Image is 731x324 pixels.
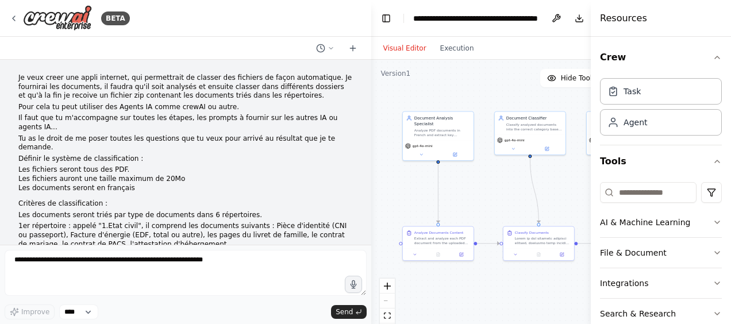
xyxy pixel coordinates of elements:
div: Document Classifier [506,115,562,121]
div: Classify DocumentsLorem ip dol sitametc adipisci elitsed, doeiusmo temp incididu utla etd ma ali ... [503,226,575,261]
p: Pour cela tu peut utiliser des Agents IA comme crewAI ou autre. [18,103,353,112]
div: Crew [600,74,722,145]
button: Execution [433,41,481,55]
div: Task [624,86,641,97]
p: Les documents seront triés par type de documents dans 6 répertoires. [18,211,353,220]
div: Analyze Documents Content [414,230,464,235]
button: Open in side panel [452,251,471,258]
button: Start a new chat [344,41,362,55]
button: Open in side panel [552,251,572,258]
div: Lorem ip dol sitametc adipisci elitsed, doeiusmo temp incididu utla etd ma ali 1 enimadmini venia... [515,236,571,245]
li: Les fichiers auront une taille maximum de 20Mo [18,175,353,184]
span: gpt-4o-mini [413,144,433,148]
button: zoom in [380,279,395,294]
g: Edge from 27317e27-52fa-499c-9a17-f9254b8596cc to dcaf7848-5078-4798-af12-327cdfb449ac [436,158,441,223]
h4: Resources [600,11,647,25]
button: Hide left sidebar [378,10,394,26]
p: Il faut que tu m'accompagne sur toutes les étapes, les prompts à fournir sur les autres IA ou age... [18,114,353,132]
span: Hide Tools [561,74,596,83]
button: File & Document [600,238,722,268]
li: Les fichiers seront tous des PDF. [18,165,353,175]
div: Classify analyzed documents into the correct category based on the 6-folder system: 1.Etat civil,... [506,122,562,132]
p: Je veux creer une appli internet, qui permettrait de classer des fichiers de façon automatique. J... [18,74,353,101]
button: Open in side panel [531,145,564,152]
button: Open in side panel [439,151,471,158]
div: Extract and analyze each PDF document from the uploaded ZIP file in {documents_path} and extract ... [414,236,470,245]
p: Critères de classification : [18,199,353,209]
div: BETA [101,11,130,25]
div: Document Analysis SpecialistAnalyze PDF documents in French and extract key information to determ... [402,111,474,161]
span: gpt-4o-mini [505,138,525,142]
g: Edge from d9bccd50-d686-4ace-a0a3-cf26f7546be5 to 277c3951-46a1-4377-9cff-f86f14bd0397 [578,241,601,246]
g: Edge from 82ac83b4-2ff8-4e8b-893f-e85129551f09 to d9bccd50-d686-4ace-a0a3-cf26f7546be5 [528,158,542,223]
button: Crew [600,41,722,74]
p: Définir le système de classification : [18,155,353,164]
g: Edge from dcaf7848-5078-4798-af12-327cdfb449ac to d9bccd50-d686-4ace-a0a3-cf26f7546be5 [478,241,500,246]
button: Visual Editor [376,41,433,55]
button: Hide Tools [540,69,603,87]
button: Click to speak your automation idea [345,276,362,293]
button: fit view [380,308,395,323]
button: AI & Machine Learning [600,207,722,237]
div: Analyze PDF documents in French and extract key information to determine document type and classi... [414,128,470,137]
span: Send [336,307,353,317]
img: Logo [23,5,92,31]
span: Improve [21,307,49,317]
button: Send [331,305,367,319]
div: Analyze Documents ContentExtract and analyze each PDF document from the uploaded ZIP file in {doc... [402,226,474,261]
p: 1er répertoire : appelé "1.Etat civil", il comprend les documents suivants : Pièce d'identité (CN... [18,222,353,249]
button: Switch to previous chat [311,41,339,55]
button: Tools [600,145,722,178]
div: Document Analysis Specialist [414,115,470,127]
li: Les documents seront en français [18,184,353,193]
div: Agent [624,117,647,128]
button: Improve [5,304,55,319]
nav: breadcrumb [413,13,538,24]
div: Classify Documents [515,230,549,235]
p: Tu as le droit de me poser toutes les questions que tu veux pour arrivé au résultat que je te dem... [18,134,353,152]
button: No output available [527,251,551,258]
div: Version 1 [380,69,410,78]
button: No output available [426,251,451,258]
div: Document ClassifierClassify analyzed documents into the correct category based on the 6-folder sy... [494,111,566,155]
button: Integrations [600,268,722,298]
